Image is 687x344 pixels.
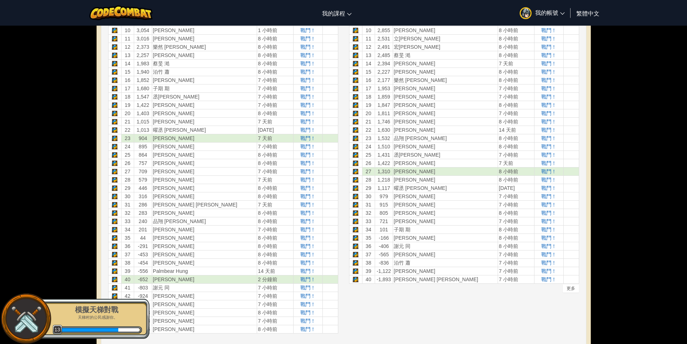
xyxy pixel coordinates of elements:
[541,135,556,141] a: 戰鬥！
[121,84,134,92] td: 17
[393,34,498,43] td: 立[PERSON_NAME]
[300,169,316,174] span: 戰鬥！
[498,68,534,76] td: 8 小時前
[541,227,556,232] span: 戰鬥！
[498,76,534,84] td: 8 小時前
[541,144,556,149] span: 戰鬥！
[393,142,498,151] td: [PERSON_NAME]
[300,301,316,307] a: 戰鬥！
[152,34,257,43] td: [PERSON_NAME]
[541,94,556,100] span: 戰鬥！
[257,134,294,142] td: 7 天前
[541,27,556,33] span: 戰鬥！
[152,43,257,51] td: 樂然 [PERSON_NAME]
[349,134,362,142] td: Python
[300,52,316,58] a: 戰鬥！
[152,84,257,92] td: 子期 期
[300,210,316,216] a: 戰鬥！
[152,26,257,34] td: [PERSON_NAME]
[541,177,556,183] a: 戰鬥！
[541,169,556,174] span: 戰鬥！
[375,76,393,84] td: 2,177
[498,134,534,142] td: 8 小時前
[541,44,556,50] span: 戰鬥！
[541,235,556,241] a: 戰鬥！
[300,235,316,241] span: 戰鬥！
[300,36,316,42] span: 戰鬥！
[362,26,375,34] td: 10
[393,92,498,101] td: [PERSON_NAME]
[134,134,152,142] td: 904
[362,68,375,76] td: 15
[362,34,375,43] td: 11
[108,68,121,76] td: Python
[134,43,152,51] td: 2,373
[541,152,556,158] a: 戰鬥！
[257,26,294,34] td: 1 小時前
[257,117,294,126] td: 7 天前
[134,68,152,76] td: 1,940
[300,110,316,116] a: 戰鬥！
[375,126,393,134] td: 1,630
[300,119,316,125] span: 戰鬥！
[300,69,316,75] span: 戰鬥！
[134,101,152,109] td: 1,422
[121,68,134,76] td: 15
[257,126,294,134] td: [DATE]
[300,27,316,33] a: 戰鬥！
[121,142,134,151] td: 24
[121,51,134,59] td: 13
[300,44,316,50] a: 戰鬥！
[108,43,121,51] td: Python
[349,51,362,59] td: Python
[257,59,294,68] td: 8 小時前
[300,135,316,141] a: 戰鬥！
[108,76,121,84] td: Python
[108,26,121,34] td: Python
[520,7,532,19] img: avatar
[393,126,498,134] td: [PERSON_NAME]
[498,126,534,134] td: 14 天前
[498,43,534,51] td: 8 小時前
[393,51,498,59] td: 蔡旻 澔
[300,177,316,183] a: 戰鬥！
[498,117,534,126] td: 8 小時前
[134,126,152,134] td: 1,013
[108,51,121,59] td: Python
[362,126,375,134] td: 22
[121,26,134,34] td: 10
[89,5,153,20] img: CodeCombat logo
[257,34,294,43] td: 8 小時前
[134,34,152,43] td: 3,016
[300,152,316,158] span: 戰鬥！
[541,185,556,191] a: 戰鬥！
[121,34,134,43] td: 11
[541,119,556,125] a: 戰鬥！
[498,84,534,92] td: 7 小時前
[541,52,556,58] a: 戰鬥！
[541,61,556,66] a: 戰鬥！
[541,69,556,75] span: 戰鬥！
[257,84,294,92] td: 7 小時前
[362,92,375,101] td: 18
[300,102,316,108] a: 戰鬥！
[152,59,257,68] td: 蔡旻 澔
[541,260,556,266] a: 戰鬥！
[541,276,556,282] a: 戰鬥！
[152,92,257,101] td: 丞[PERSON_NAME]
[349,92,362,101] td: Python
[393,26,498,34] td: [PERSON_NAME]
[300,243,316,249] span: 戰鬥！
[300,268,316,274] a: 戰鬥！
[576,9,599,17] span: 繁體中文
[108,34,121,43] td: Python
[121,101,134,109] td: 19
[541,110,556,116] a: 戰鬥！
